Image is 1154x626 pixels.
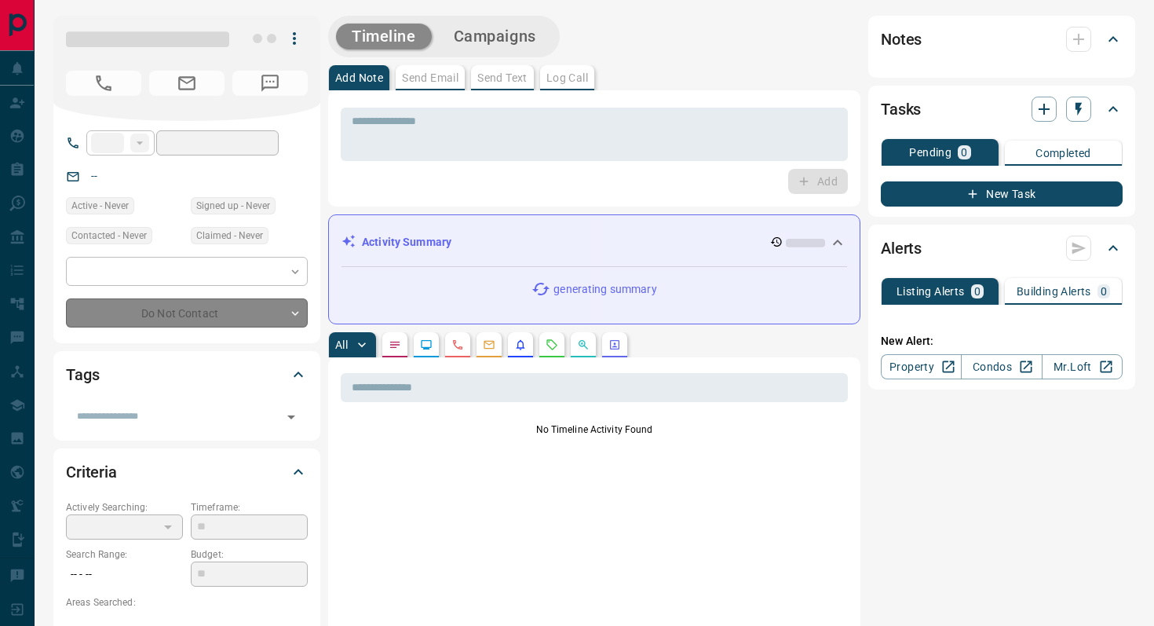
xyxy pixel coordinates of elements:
svg: Requests [546,339,558,351]
p: Completed [1035,148,1091,159]
p: generating summary [553,281,656,298]
p: New Alert: [881,333,1123,350]
p: 0 [1101,286,1107,297]
span: Active - Never [71,198,129,214]
h2: Notes [881,27,922,52]
p: Pending [909,147,951,158]
div: Do Not Contact [66,298,308,328]
svg: Calls [451,339,464,351]
p: Add Note [335,72,383,83]
p: -- - -- [66,562,183,588]
svg: Notes [389,339,401,351]
h2: Alerts [881,236,922,261]
div: Activity Summary [341,228,847,257]
span: Claimed - Never [196,228,263,243]
svg: Listing Alerts [514,339,527,351]
p: Budget: [191,547,308,562]
span: Contacted - Never [71,228,147,243]
span: No Number [66,71,141,96]
p: All [335,339,348,350]
button: Timeline [336,24,432,49]
button: Open [280,406,302,428]
div: Notes [881,20,1123,58]
p: No Timeline Activity Found [341,423,848,437]
p: Activity Summary [362,234,451,251]
p: 0 [961,147,967,158]
p: 0 [974,286,981,297]
div: Tags [66,356,308,394]
div: Criteria [66,453,308,491]
p: Building Alerts [1017,286,1091,297]
a: Mr.Loft [1042,354,1123,379]
a: Property [881,354,962,379]
button: New Task [881,181,1123,207]
p: Search Range: [66,547,183,562]
p: Actively Searching: [66,500,183,514]
h2: Tags [66,362,99,387]
span: No Email [149,71,225,96]
a: -- [91,170,97,182]
div: Alerts [881,229,1123,267]
h2: Criteria [66,459,117,485]
p: Timeframe: [191,500,308,514]
span: Signed up - Never [196,198,270,214]
svg: Emails [483,339,495,351]
p: Listing Alerts [897,286,965,297]
div: Tasks [881,90,1123,128]
svg: Lead Browsing Activity [420,339,433,351]
span: No Number [232,71,308,96]
a: Condos [961,354,1042,379]
h2: Tasks [881,97,921,122]
svg: Opportunities [577,339,590,351]
p: Areas Searched: [66,595,308,610]
svg: Agent Actions [608,339,621,351]
button: Campaigns [438,24,552,49]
